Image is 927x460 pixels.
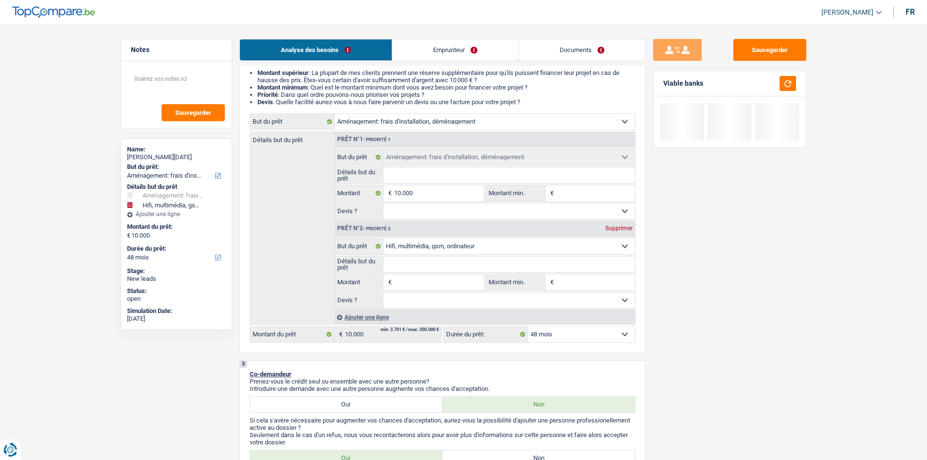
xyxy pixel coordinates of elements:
[383,275,394,290] span: €
[335,239,384,254] label: But du prêt
[257,91,278,98] strong: Priorité
[250,132,334,143] label: Détails but du prêt
[335,136,393,143] div: Prêt n°1
[486,275,545,290] label: Montant min.
[131,46,222,54] h5: Notes
[381,328,439,332] div: min: 3.701 € / max: 200.000 €
[442,397,635,412] label: Non
[127,153,226,161] div: [PERSON_NAME][DATE]
[127,163,224,171] label: But du prêt:
[335,225,393,232] div: Prêt n°2
[162,104,225,121] button: Sauvegarder
[545,185,556,201] span: €
[363,226,391,231] span: - Priorité 2
[127,287,226,295] div: Status:
[127,232,130,239] span: €
[127,275,226,283] div: New leads
[127,146,226,153] div: Name:
[335,257,384,272] label: Détails but du prêt
[250,385,636,392] p: Introduire une demande avec une autre personne augmente vos chances d'acceptation.
[257,69,636,84] li: : La plupart de mes clients prennent une réserve supplémentaire pour qu'ils puissent financer leu...
[335,293,384,308] label: Devis ?
[250,378,636,385] p: Prenez-vous le crédit seul ou ensemble avec une autre personne?
[240,361,247,368] div: 3
[545,275,556,290] span: €
[383,185,394,201] span: €
[127,295,226,303] div: open
[127,211,226,218] div: Ajouter une ligne
[127,223,224,231] label: Montant du prêt:
[257,84,636,91] li: : Quel est le montant minimum dont vous avez besoin pour financer votre projet ?
[257,98,636,106] li: : Quelle facilité auriez-vous à nous faire parvenir un devis ou une facture pour votre projet ?
[250,431,636,446] p: Seulement dans le cas d'un refus, nous vous recontacterons alors pour avoir plus d'informations s...
[363,137,391,142] span: - Priorité 1
[335,167,384,183] label: Détails but du prêt
[250,370,291,378] span: Co-demandeur
[733,39,806,61] button: Sauvegarder
[127,183,226,191] div: Détails but du prêt
[127,307,226,315] div: Simulation Date:
[334,310,635,324] div: Ajouter une ligne
[127,315,226,323] div: [DATE]
[257,69,309,76] strong: Montant supérieur
[250,397,443,412] label: Oui
[444,327,528,342] label: Durée du prêt:
[335,149,384,165] label: But du prêt
[250,417,636,431] p: Si cela s'avère nécessaire pour augmenter vos chances d'acceptation, auriez-vous la possibilité d...
[821,8,873,17] span: [PERSON_NAME]
[175,110,211,116] span: Sauvegarder
[335,203,384,219] label: Devis ?
[906,7,915,17] div: fr
[240,39,392,60] a: Analyse des besoins
[250,327,334,342] label: Montant du prêt
[257,98,273,106] span: Devis
[663,79,703,88] div: Viable banks
[335,185,384,201] label: Montant
[257,84,308,91] strong: Montant minimum
[486,185,545,201] label: Montant min.
[603,225,635,231] div: Supprimer
[392,39,518,60] a: Emprunteur
[127,245,224,253] label: Durée du prêt:
[519,39,645,60] a: Documents
[814,4,882,20] a: [PERSON_NAME]
[12,6,95,18] img: TopCompare Logo
[335,275,384,290] label: Montant
[334,327,345,342] span: €
[127,267,226,275] div: Stage:
[250,114,335,129] label: But du prêt
[257,91,636,98] li: : Dans quel ordre pouvons-nous prioriser vos projets ?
